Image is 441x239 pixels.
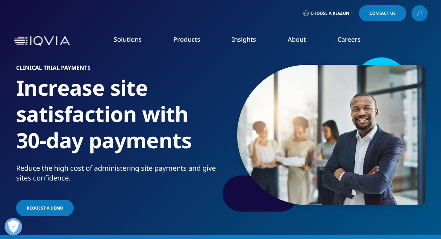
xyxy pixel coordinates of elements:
[369,11,396,15] span: Contact Us
[237,65,425,205] img: 157_man-in-jacket-in-office.jpg
[5,218,22,235] button: Abrir preferencias
[359,5,406,21] a: Contact Us
[27,205,63,211] span: Request a Demo
[16,75,218,163] h1: Increase site satisfaction with 30-day payments
[16,200,74,216] a: Request a Demo
[73,25,428,57] nav: Primary
[173,35,200,43] a: Products
[16,65,218,75] h6: Clinical Trial Payments
[310,11,349,16] span: Choose a Region
[288,35,306,43] a: About
[14,36,70,46] img: IQVIA Healthcare Information Technology and Pharma Clinical Research Company
[16,163,218,187] p: Reduce the high cost of administering site payments and give sites confidence.
[338,35,361,43] a: Careers
[114,35,142,43] a: Solutions
[232,35,256,43] a: Insights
